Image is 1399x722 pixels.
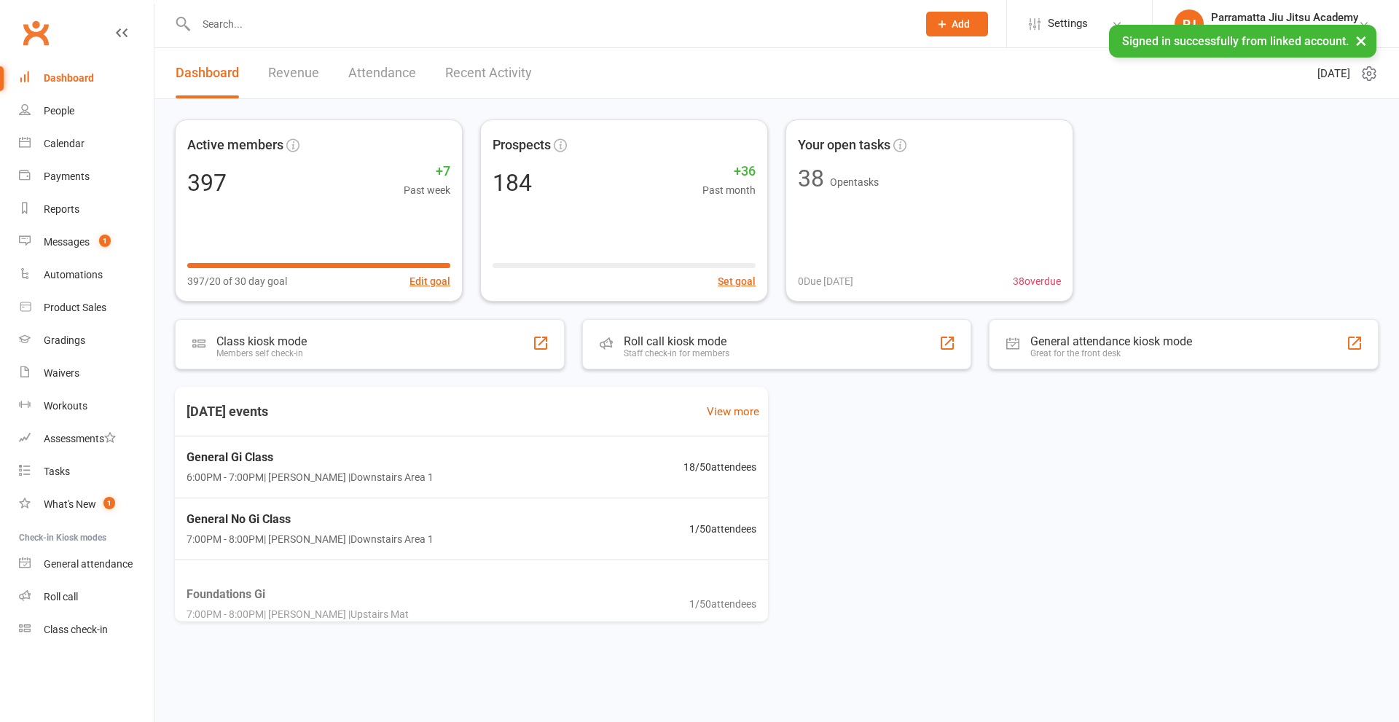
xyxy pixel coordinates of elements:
[187,606,409,622] span: 7:00PM - 8:00PM | [PERSON_NAME] | Upstairs Mat
[103,497,115,509] span: 1
[19,291,154,324] a: Product Sales
[44,367,79,379] div: Waivers
[187,448,434,467] span: General Gi Class
[176,48,239,98] a: Dashboard
[187,273,287,289] span: 397/20 of 30 day goal
[348,48,416,98] a: Attendance
[44,466,70,477] div: Tasks
[19,423,154,455] a: Assessments
[216,334,307,348] div: Class kiosk mode
[702,161,756,182] span: +36
[187,531,434,547] span: 7:00PM - 8:00PM | [PERSON_NAME] | Downstairs Area 1
[19,127,154,160] a: Calendar
[798,167,824,190] div: 38
[187,135,283,156] span: Active members
[1211,24,1358,37] div: Parramatta Jiu Jitsu Academy
[44,624,108,635] div: Class check-in
[99,235,111,247] span: 1
[1122,34,1349,48] span: Signed in successfully from linked account.
[445,48,532,98] a: Recent Activity
[624,334,729,348] div: Roll call kiosk mode
[1348,25,1374,56] button: ×
[187,585,409,604] span: Foundations Gi
[19,581,154,613] a: Roll call
[1048,7,1088,40] span: Settings
[216,348,307,358] div: Members self check-in
[44,433,116,444] div: Assessments
[830,176,879,188] span: Open tasks
[44,138,85,149] div: Calendar
[17,15,54,51] a: Clubworx
[44,302,106,313] div: Product Sales
[19,548,154,581] a: General attendance kiosk mode
[44,591,78,603] div: Roll call
[44,498,96,510] div: What's New
[44,105,74,117] div: People
[624,348,729,358] div: Staff check-in for members
[707,403,759,420] a: View more
[1317,65,1350,82] span: [DATE]
[44,400,87,412] div: Workouts
[493,171,532,195] div: 184
[187,469,434,485] span: 6:00PM - 7:00PM | [PERSON_NAME] | Downstairs Area 1
[19,324,154,357] a: Gradings
[926,12,988,36] button: Add
[1030,348,1192,358] div: Great for the front desk
[683,459,756,475] span: 18 / 50 attendees
[19,62,154,95] a: Dashboard
[44,203,79,215] div: Reports
[493,135,551,156] span: Prospects
[1175,9,1204,39] div: PJ
[702,182,756,198] span: Past month
[19,193,154,226] a: Reports
[689,521,756,537] span: 1 / 50 attendees
[19,357,154,390] a: Waivers
[19,226,154,259] a: Messages 1
[1211,11,1358,24] div: Parramatta Jiu Jitsu Academy
[19,455,154,488] a: Tasks
[19,95,154,127] a: People
[175,399,280,425] h3: [DATE] events
[718,273,756,289] button: Set goal
[19,613,154,646] a: Class kiosk mode
[44,558,133,570] div: General attendance
[192,14,907,34] input: Search...
[44,72,94,84] div: Dashboard
[19,160,154,193] a: Payments
[1030,334,1192,348] div: General attendance kiosk mode
[1013,273,1061,289] span: 38 overdue
[952,18,970,30] span: Add
[798,135,890,156] span: Your open tasks
[404,182,450,198] span: Past week
[44,334,85,346] div: Gradings
[689,595,756,611] span: 1 / 50 attendees
[19,390,154,423] a: Workouts
[404,161,450,182] span: +7
[44,236,90,248] div: Messages
[19,259,154,291] a: Automations
[798,273,853,289] span: 0 Due [DATE]
[19,488,154,521] a: What's New1
[268,48,319,98] a: Revenue
[44,170,90,182] div: Payments
[187,510,434,529] span: General No Gi Class
[44,269,103,280] div: Automations
[409,273,450,289] button: Edit goal
[187,171,227,195] div: 397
